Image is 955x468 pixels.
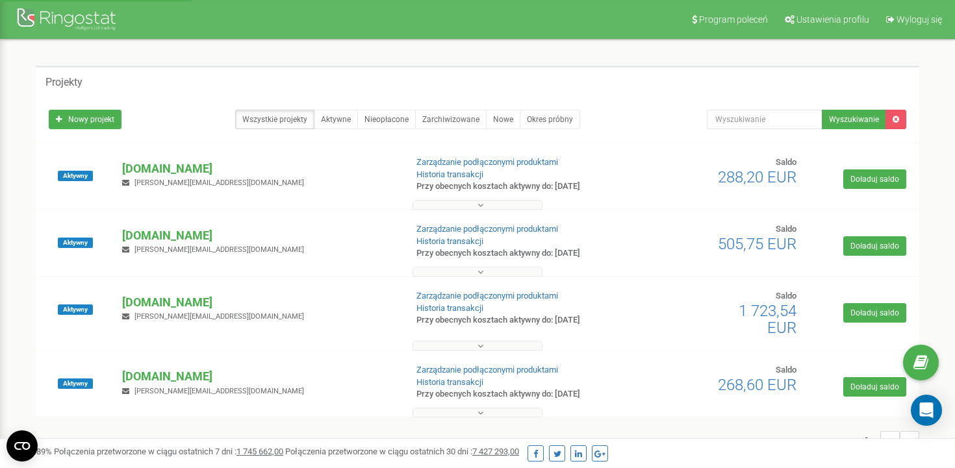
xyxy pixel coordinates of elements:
span: 505,75 EUR [718,235,796,253]
span: Saldo [776,224,796,234]
span: [PERSON_NAME][EMAIL_ADDRESS][DOMAIN_NAME] [134,179,304,187]
a: Historia transakcji [416,377,483,387]
p: [DOMAIN_NAME] [122,294,395,311]
span: [PERSON_NAME][EMAIL_ADDRESS][DOMAIN_NAME] [134,245,304,254]
a: Okres próbny [520,110,580,129]
a: Wszystkie projekty [235,110,314,129]
a: Doładuj saldo [843,377,906,397]
span: [PERSON_NAME][EMAIL_ADDRESS][DOMAIN_NAME] [134,312,304,321]
input: Wyszukiwanie [707,110,823,129]
span: Połączenia przetworzone w ciągu ostatnich 7 dni : [54,447,283,456]
div: Open Intercom Messenger [911,395,942,426]
a: Zarządzanie podłączonymi produktami [416,157,558,167]
p: Przy obecnych kosztach aktywny do: [DATE] [416,247,617,260]
a: Historia transakcji [416,303,483,313]
button: Wyszukiwanie [822,110,886,129]
span: [PERSON_NAME][EMAIL_ADDRESS][DOMAIN_NAME] [134,387,304,395]
span: Aktywny [58,378,93,389]
span: Aktywny [58,238,93,248]
a: Nowy projekt [49,110,121,129]
a: Doładuj saldo [843,236,906,256]
u: 7 427 293,00 [472,447,519,456]
a: Zarchiwizowane [415,110,487,129]
span: 288,20 EUR [718,168,796,186]
span: 1 - 4 of 4 [842,431,880,450]
u: 1 745 662,00 [236,447,283,456]
span: Program poleceń [699,14,768,25]
span: 268,60 EUR [718,376,796,394]
a: Doładuj saldo [843,303,906,323]
p: Przy obecnych kosztach aktywny do: [DATE] [416,180,617,193]
a: Zarządzanie podłączonymi produktami [416,291,558,301]
a: Historia transakcji [416,169,483,179]
a: Historia transakcji [416,236,483,246]
a: Aktywne [314,110,358,129]
nav: ... [842,418,919,463]
h5: Projekty [45,77,83,88]
span: Aktywny [58,304,93,315]
span: Wyloguj się [897,14,942,25]
span: Saldo [776,157,796,167]
a: Nieopłacone [357,110,416,129]
p: Przy obecnych kosztach aktywny do: [DATE] [416,388,617,400]
span: Saldo [776,291,796,301]
p: [DOMAIN_NAME] [122,227,395,244]
a: Zarządzanie podłączonymi produktami [416,365,558,375]
a: Doładuj saldo [843,169,906,189]
p: [DOMAIN_NAME] [122,368,395,385]
button: Open CMP widget [6,430,38,462]
span: Połączenia przetworzone w ciągu ostatnich 30 dni : [285,447,519,456]
span: Aktywny [58,171,93,181]
a: Zarządzanie podłączonymi produktami [416,224,558,234]
span: 1 723,54 EUR [739,302,796,337]
a: Nowe [486,110,520,129]
p: [DOMAIN_NAME] [122,160,395,177]
span: Ustawienia profilu [796,14,869,25]
span: Saldo [776,365,796,375]
p: Przy obecnych kosztach aktywny do: [DATE] [416,314,617,326]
